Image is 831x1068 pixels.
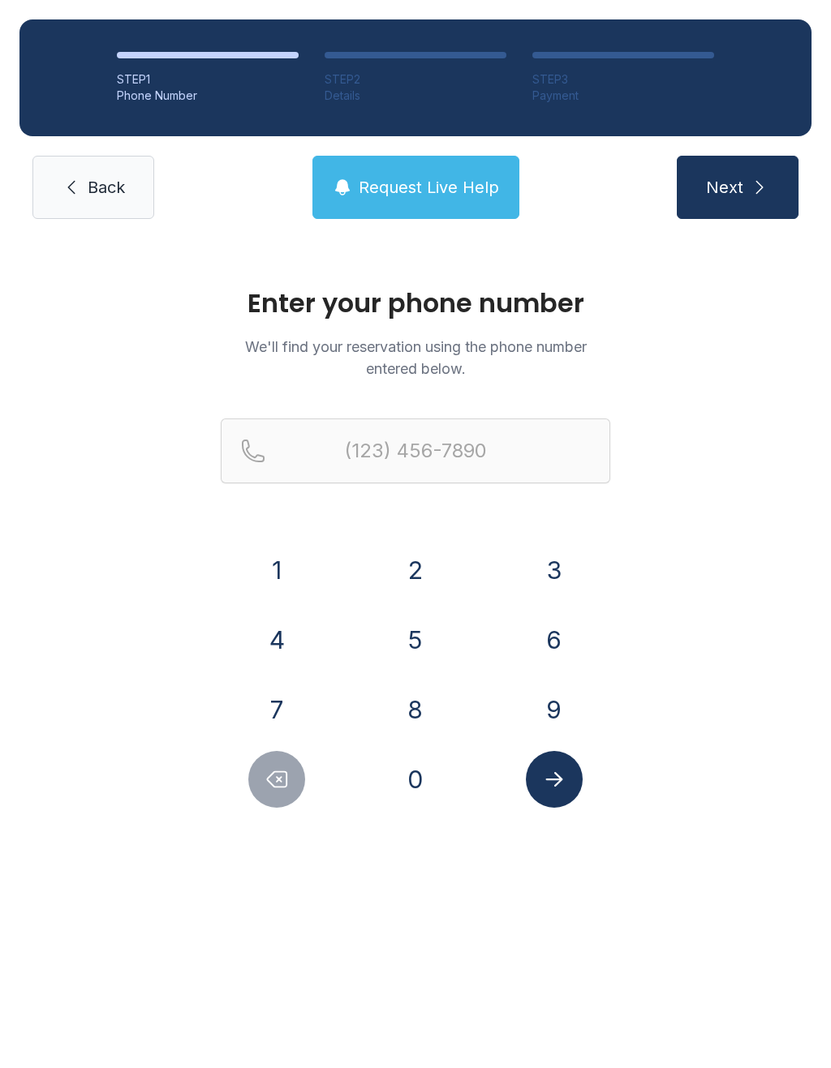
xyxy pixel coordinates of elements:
[248,751,305,808] button: Delete number
[248,681,305,738] button: 7
[221,418,610,483] input: Reservation phone number
[221,290,610,316] h1: Enter your phone number
[325,88,506,104] div: Details
[387,542,444,598] button: 2
[117,71,299,88] div: STEP 1
[221,336,610,380] p: We'll find your reservation using the phone number entered below.
[88,176,125,199] span: Back
[325,71,506,88] div: STEP 2
[532,71,714,88] div: STEP 3
[387,681,444,738] button: 8
[526,681,583,738] button: 9
[526,542,583,598] button: 3
[117,88,299,104] div: Phone Number
[526,751,583,808] button: Submit lookup form
[387,751,444,808] button: 0
[248,542,305,598] button: 1
[387,611,444,668] button: 5
[359,176,499,199] span: Request Live Help
[532,88,714,104] div: Payment
[706,176,743,199] span: Next
[248,611,305,668] button: 4
[526,611,583,668] button: 6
